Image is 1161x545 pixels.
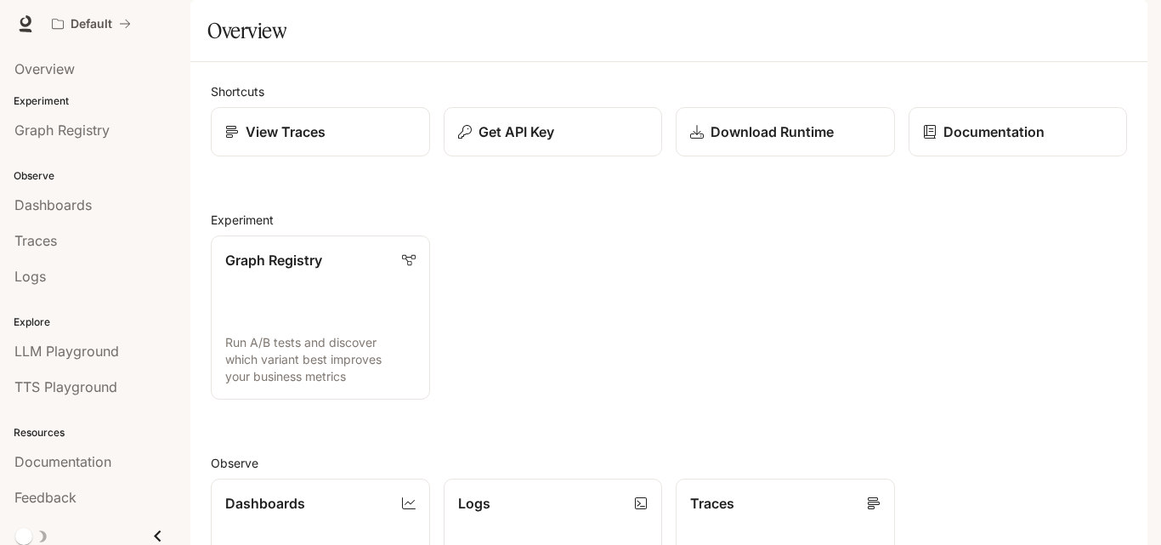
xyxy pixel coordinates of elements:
[211,236,430,400] a: Graph RegistryRun A/B tests and discover which variant best improves your business metrics
[225,334,416,385] p: Run A/B tests and discover which variant best improves your business metrics
[444,107,663,156] button: Get API Key
[44,7,139,41] button: All workspaces
[211,454,1127,472] h2: Observe
[225,250,322,270] p: Graph Registry
[943,122,1045,142] p: Documentation
[711,122,834,142] p: Download Runtime
[690,493,734,514] p: Traces
[246,122,326,142] p: View Traces
[225,493,305,514] p: Dashboards
[211,82,1127,100] h2: Shortcuts
[909,107,1128,156] a: Documentation
[71,17,112,31] p: Default
[458,493,490,514] p: Logs
[479,122,554,142] p: Get API Key
[207,14,286,48] h1: Overview
[211,107,430,156] a: View Traces
[676,107,895,156] a: Download Runtime
[211,211,1127,229] h2: Experiment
